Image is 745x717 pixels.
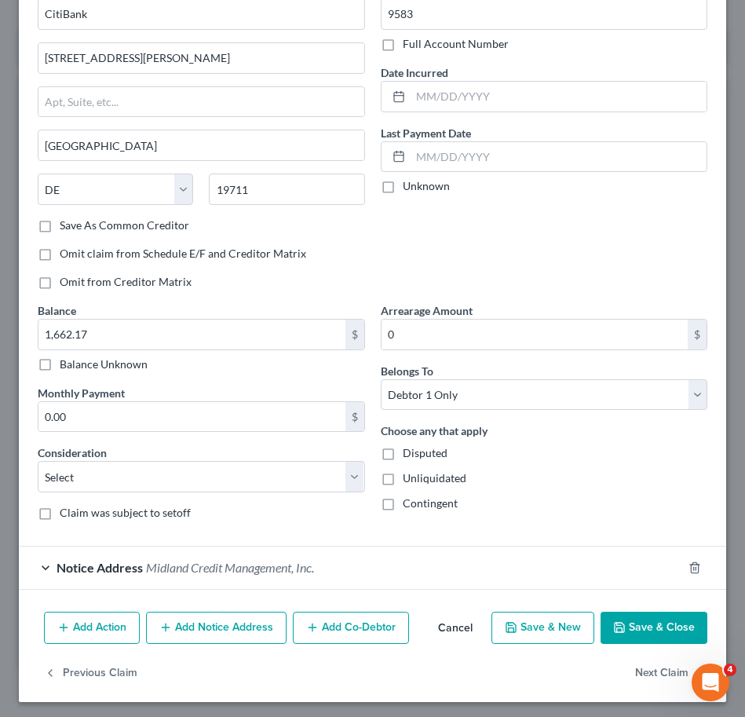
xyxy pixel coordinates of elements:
input: 0.00 [382,320,688,349]
span: Contingent [403,496,458,510]
span: Belongs To [381,364,433,378]
label: Balance Unknown [60,357,148,372]
label: Monthly Payment [38,385,125,401]
input: Apt, Suite, etc... [38,87,364,117]
input: Enter address... [38,43,364,73]
span: 4 [724,664,736,676]
label: Save As Common Creditor [60,218,189,233]
button: Save & New [491,612,594,645]
label: Full Account Number [403,36,509,52]
button: Add Action [44,612,140,645]
input: 0.00 [38,320,345,349]
span: Claim was subject to setoff [60,506,191,519]
label: Date Incurred [381,64,448,81]
span: Omit from Creditor Matrix [60,275,192,288]
button: Next Claim [635,657,707,690]
span: Midland Credit Management, Inc. [146,560,314,575]
input: Enter city... [38,130,364,160]
button: Save & Close [601,612,707,645]
div: $ [345,320,364,349]
input: 0.00 [38,402,345,432]
label: Choose any that apply [381,423,488,439]
span: Notice Address [57,560,143,575]
iframe: Intercom live chat [692,664,729,701]
button: Previous Claim [44,657,137,690]
label: Last Payment Date [381,125,471,141]
label: Balance [38,302,76,319]
span: Omit claim from Schedule E/F and Creditor Matrix [60,247,306,260]
span: Unliquidated [403,471,466,485]
label: Unknown [403,178,450,194]
label: Arrearage Amount [381,302,473,319]
label: Consideration [38,444,107,461]
button: Add Co-Debtor [293,612,409,645]
input: MM/DD/YYYY [411,142,707,172]
button: Cancel [425,613,485,645]
div: $ [688,320,707,349]
input: Enter zip... [209,174,364,205]
button: Add Notice Address [146,612,287,645]
div: $ [345,402,364,432]
span: Disputed [403,446,447,459]
input: MM/DD/YYYY [411,82,707,112]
